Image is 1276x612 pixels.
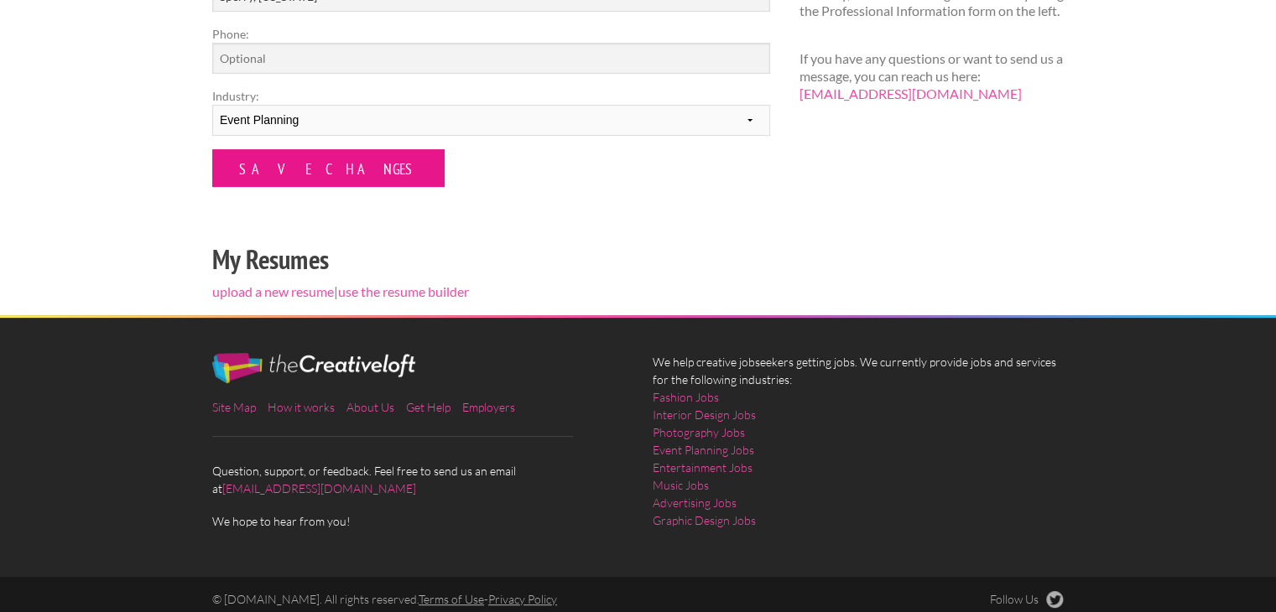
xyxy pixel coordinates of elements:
img: The Creative Loft [212,353,415,383]
input: Save Changes [212,149,445,187]
input: Optional [212,43,770,74]
span: We hope to hear from you! [212,512,623,530]
a: Interior Design Jobs [653,406,756,423]
a: Music Jobs [653,476,709,494]
a: Privacy Policy [488,592,557,606]
a: How it works [268,400,335,414]
a: Employers [462,400,515,414]
a: Get Help [406,400,451,414]
div: We help creative jobseekers getting jobs. We currently provide jobs and services for the followin... [638,353,1079,542]
label: Industry: [212,87,770,105]
a: [EMAIL_ADDRESS][DOMAIN_NAME] [222,481,416,495]
div: Question, support, or feedback. Feel free to send us an email at [198,353,638,530]
a: Advertising Jobs [653,494,737,511]
a: Photography Jobs [653,423,745,441]
label: Phone: [212,25,770,43]
a: Fashion Jobs [653,388,719,406]
a: Site Map [212,400,256,414]
p: If you have any questions or want to send us a message, you can reach us here: [799,50,1064,102]
a: Entertainment Jobs [653,459,753,476]
a: Graphic Design Jobs [653,511,756,529]
div: © [DOMAIN_NAME]. All rights reserved. - [198,591,859,608]
a: Event Planning Jobs [653,441,754,459]
a: Terms of Use [419,592,484,606]
a: About Us [346,400,394,414]
a: [EMAIL_ADDRESS][DOMAIN_NAME] [799,86,1022,101]
a: Follow Us [990,591,1064,608]
a: upload a new resume [212,283,334,299]
a: use the resume builder [338,283,469,299]
h2: My Resumes [212,241,770,278]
